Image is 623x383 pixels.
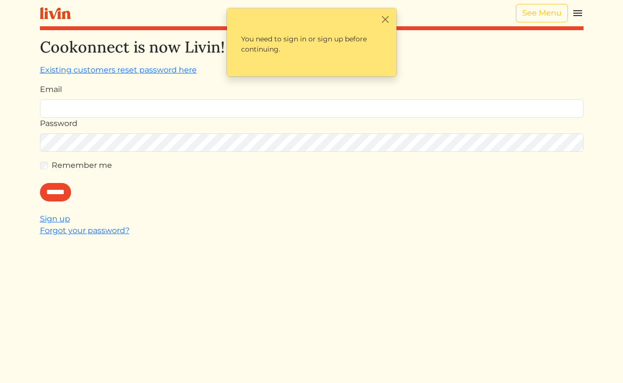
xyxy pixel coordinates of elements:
label: Email [40,84,62,95]
button: Close [380,14,391,24]
h2: Cookonnect is now Livin! [40,38,584,56]
label: Password [40,118,77,129]
a: See Menu [516,4,568,22]
img: livin-logo-a0d97d1a881af30f6274990eb6222085a2533c92bbd1e4f22c21b4f0d0e3210c.svg [40,7,71,19]
label: Remember me [52,160,112,171]
a: Sign up [40,214,70,223]
img: menu_hamburger-cb6d353cf0ecd9f46ceae1c99ecbeb4a00e71ca567a856bd81f57e9d8c17bb26.svg [572,7,584,19]
p: You need to sign in or sign up before continuing. [233,26,391,63]
a: Forgot your password? [40,226,130,235]
a: Existing customers reset password here [40,65,197,74]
